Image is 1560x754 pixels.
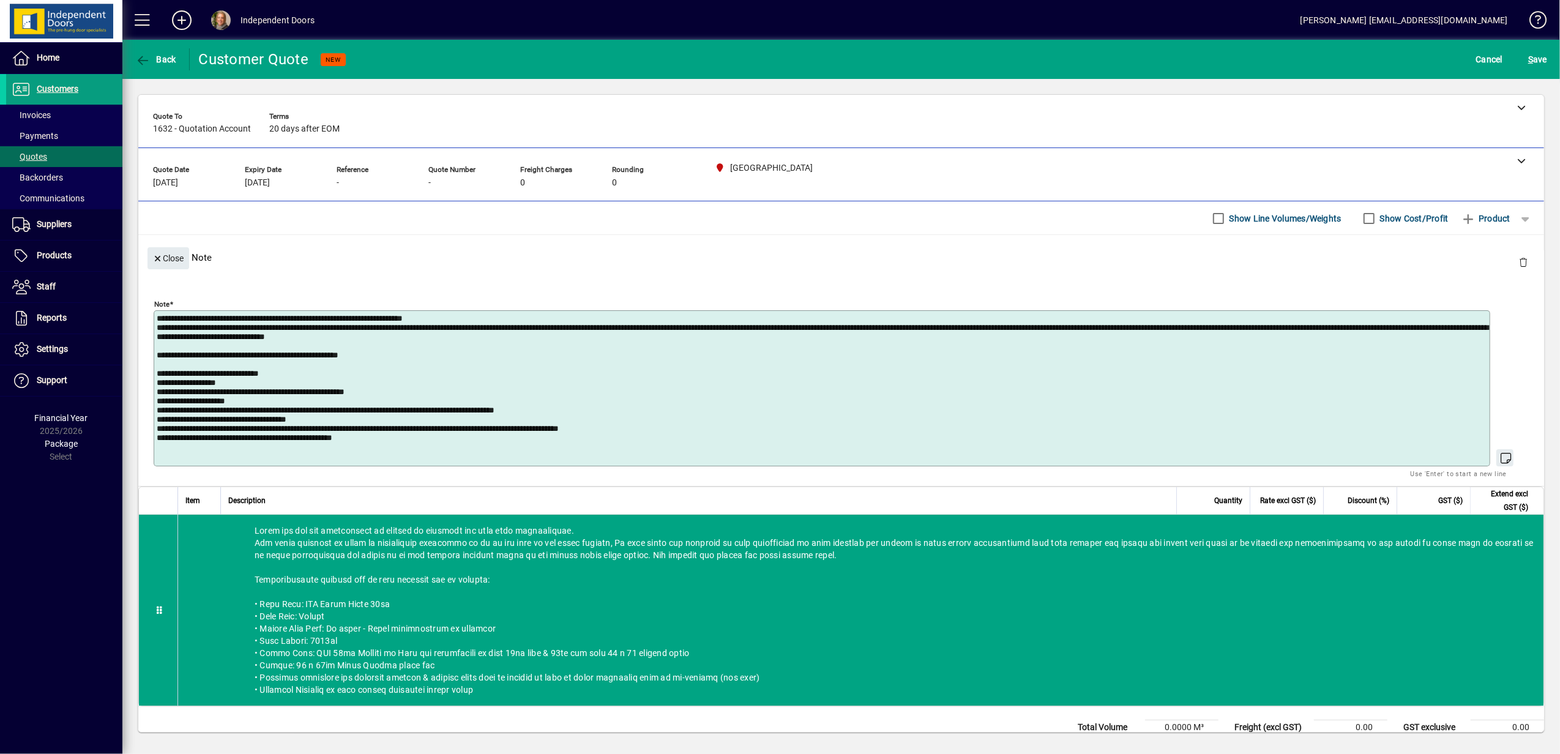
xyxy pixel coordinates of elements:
span: Back [135,54,176,64]
td: 0.0000 M³ [1145,720,1219,735]
button: Close [147,247,189,269]
span: 0 [520,178,525,188]
span: Financial Year [35,413,88,423]
span: Close [152,248,184,269]
span: Package [45,439,78,449]
label: Show Cost/Profit [1378,212,1449,225]
span: S [1528,54,1533,64]
a: Reports [6,303,122,334]
a: Knowledge Base [1520,2,1545,42]
span: ave [1528,50,1547,69]
a: Staff [6,272,122,302]
span: 0 [612,178,617,188]
span: Rate excl GST ($) [1260,494,1316,507]
button: Save [1525,48,1550,70]
span: - [428,178,431,188]
div: Note [138,235,1544,280]
td: 0.00 [1471,720,1544,735]
span: Settings [37,344,68,354]
span: Products [37,250,72,260]
span: Suppliers [37,219,72,229]
a: Invoices [6,105,122,125]
span: Description [228,494,266,507]
button: Back [132,48,179,70]
a: Suppliers [6,209,122,240]
td: Freight (excl GST) [1228,720,1314,735]
span: Home [37,53,59,62]
span: Payments [12,131,58,141]
button: Product [1455,207,1517,230]
span: - [337,178,339,188]
a: Settings [6,334,122,365]
mat-label: Note [154,300,170,308]
label: Show Line Volumes/Weights [1227,212,1342,225]
a: Products [6,241,122,271]
a: Backorders [6,167,122,188]
button: Profile [201,9,241,31]
app-page-header-button: Delete [1509,256,1538,267]
span: 1632 - Quotation Account [153,124,251,134]
button: Delete [1509,247,1538,277]
span: Extend excl GST ($) [1478,487,1528,514]
span: Item [185,494,200,507]
app-page-header-button: Back [122,48,190,70]
td: Total Volume [1072,720,1145,735]
span: 20 days after EOM [269,124,340,134]
span: Quotes [12,152,47,162]
a: Support [6,365,122,396]
td: GST exclusive [1397,720,1471,735]
span: Product [1461,209,1510,228]
mat-hint: Use 'Enter' to start a new line [1411,466,1507,480]
div: Customer Quote [199,50,309,69]
button: Add [162,9,201,31]
span: Quantity [1214,494,1242,507]
div: Lorem ips dol sit ametconsect ad elitsed do eiusmodt inc utla etdo magnaaliquae. Adm venia quisno... [178,515,1543,706]
span: Cancel [1476,50,1503,69]
a: Quotes [6,146,122,167]
span: Customers [37,84,78,94]
div: Independent Doors [241,10,315,30]
app-page-header-button: Close [144,252,192,263]
span: Support [37,375,67,385]
a: Payments [6,125,122,146]
span: [DATE] [245,178,270,188]
span: Staff [37,282,56,291]
a: Home [6,43,122,73]
span: Invoices [12,110,51,120]
span: Reports [37,313,67,323]
span: Communications [12,193,84,203]
span: [DATE] [153,178,178,188]
td: 0.00 [1314,720,1387,735]
span: Discount (%) [1348,494,1389,507]
button: Cancel [1473,48,1506,70]
span: Backorders [12,173,63,182]
span: NEW [326,56,341,64]
a: Communications [6,188,122,209]
span: GST ($) [1438,494,1463,507]
div: [PERSON_NAME] [EMAIL_ADDRESS][DOMAIN_NAME] [1301,10,1508,30]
